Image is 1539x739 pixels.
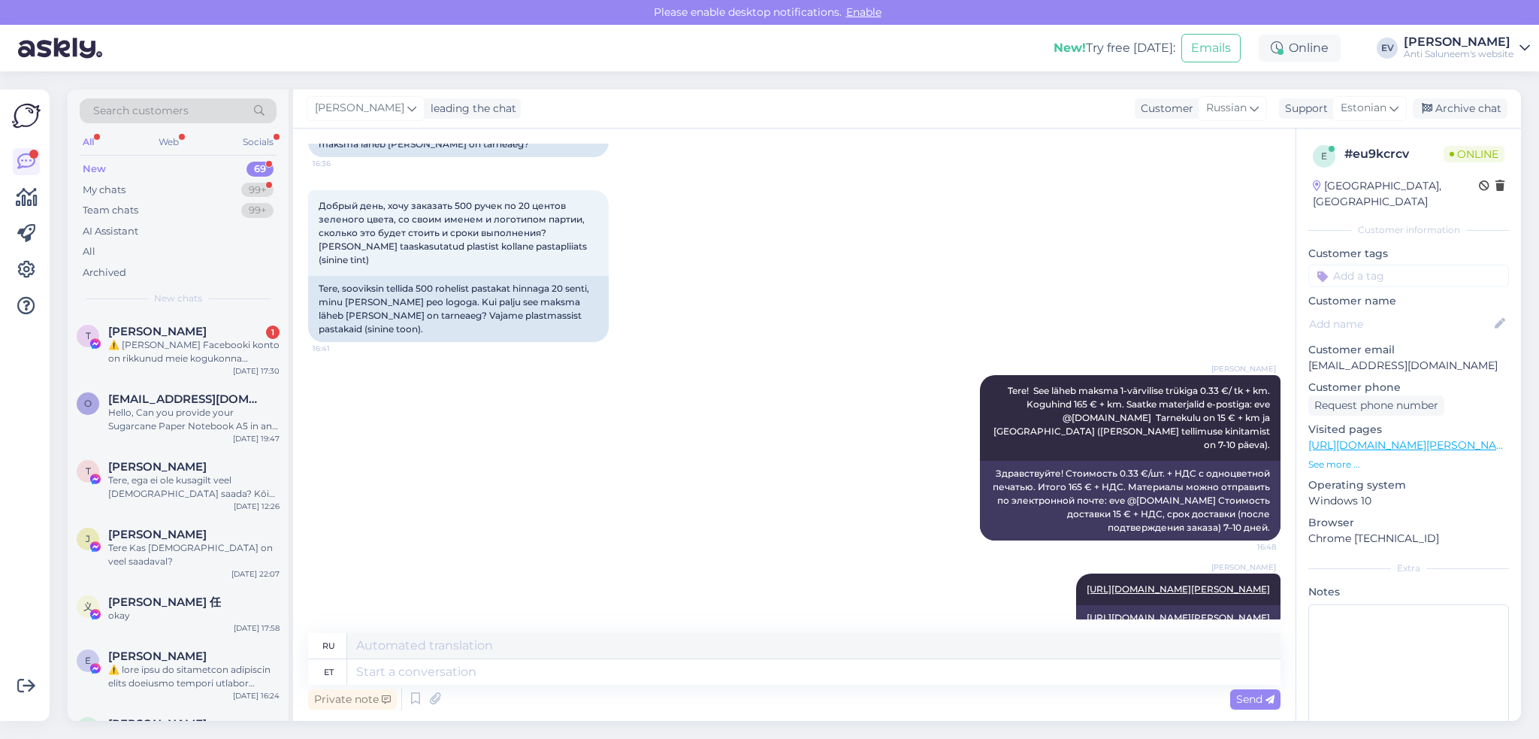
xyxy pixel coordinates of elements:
[1087,612,1270,623] a: [URL][DOMAIN_NAME][PERSON_NAME]
[319,200,589,265] span: Добрый день, хочу заказать 500 ручек по 20 центов зеленого цвета, со своим именем и логотипом пар...
[234,622,280,634] div: [DATE] 17:58
[154,292,202,305] span: New chats
[1308,358,1509,374] p: [EMAIL_ADDRESS][DOMAIN_NAME]
[246,162,274,177] div: 69
[1279,101,1328,117] div: Support
[108,325,207,338] span: Tom Haja
[85,655,91,666] span: E
[1404,36,1513,48] div: [PERSON_NAME]
[1211,363,1276,374] span: [PERSON_NAME]
[108,338,280,365] div: ⚠️ [PERSON_NAME] Facebooki konto on rikkunud meie kogukonna standardeid. Meie süsteem on saanud p...
[1308,293,1509,309] p: Customer name
[1206,100,1247,117] span: Russian
[83,162,106,177] div: New
[842,5,886,19] span: Enable
[980,461,1280,541] div: Здравствуйте! Стоимость 0.33 €/шт. + НДС с одноцветной печатью. Итого 165 € + НДС. Материалы можн...
[108,528,207,541] span: Jaanika Palmik
[1087,583,1270,595] a: [URL][DOMAIN_NAME][PERSON_NAME]
[83,224,138,239] div: AI Assistant
[83,203,138,218] div: Team chats
[266,326,280,339] div: 1
[83,601,92,612] span: 义
[1404,48,1513,60] div: Anti Saluneem's website
[1313,178,1479,210] div: [GEOGRAPHIC_DATA], [GEOGRAPHIC_DATA]
[1181,34,1241,62] button: Emails
[93,103,189,119] span: Search customers
[1308,438,1516,452] a: [URL][DOMAIN_NAME][PERSON_NAME]
[86,465,91,477] span: T
[1308,422,1509,438] p: Visited pages
[86,330,91,341] span: T
[108,663,280,690] div: ⚠️ lore ipsu do sitametcon adipiscin elits doeiusmo tempori utlabor etdolo magnaaliq: enima://min...
[241,183,274,198] div: 99+
[1413,98,1507,119] div: Archive chat
[1054,41,1086,55] b: New!
[308,276,609,342] div: Tere, sooviksin tellida 500 rohelist pastakat hinnaga 20 senti, minu [PERSON_NAME] peo logoga. Ku...
[1321,150,1327,162] span: e
[233,433,280,444] div: [DATE] 19:47
[1344,145,1444,163] div: # eu9kcrcv
[108,541,280,568] div: Tere Kas [DEMOGRAPHIC_DATA] on veel saadaval?
[1308,380,1509,395] p: Customer phone
[108,392,265,406] span: otopix@gmail.com
[108,406,280,433] div: Hello, Can you provide your Sugarcane Paper Notebook A5 in an unlined (blank) version? The produc...
[1308,515,1509,531] p: Browser
[108,460,207,474] span: Triin Mägi
[313,343,369,354] span: 16:41
[108,609,280,622] div: okay
[1308,246,1509,262] p: Customer tags
[108,474,280,501] div: Tere, ega ei ole kusagilt veel [DEMOGRAPHIC_DATA] saada? Kõik läksid välja
[1308,395,1444,416] div: Request phone number
[425,101,516,117] div: leading the chat
[1236,692,1274,706] span: Send
[315,100,404,117] span: [PERSON_NAME]
[241,203,274,218] div: 99+
[12,101,41,130] img: Askly Logo
[1444,146,1504,162] span: Online
[1377,38,1398,59] div: EV
[108,650,207,663] span: Eliza Adamska
[1308,477,1509,493] p: Operating system
[233,365,280,377] div: [DATE] 17:30
[1211,562,1276,573] span: [PERSON_NAME]
[84,398,92,409] span: o
[83,265,126,280] div: Archived
[240,132,277,152] div: Socials
[108,595,221,609] span: 义平 任
[108,717,207,731] span: Wendy Xiao
[1308,223,1509,237] div: Customer information
[308,689,397,710] div: Private note
[233,690,280,701] div: [DATE] 16:24
[1308,531,1509,547] p: Chrome [TECHNICAL_ID]
[86,533,90,544] span: J
[156,132,182,152] div: Web
[993,385,1272,450] span: Tere! See läheb maksma 1-värvilise trükiga 0.33 €/ tk + km. Koguhind 165 € + km. Saatke materjali...
[1308,342,1509,358] p: Customer email
[234,501,280,512] div: [DATE] 12:26
[1308,493,1509,509] p: Windows 10
[324,659,334,685] div: et
[1309,316,1492,332] input: Add name
[80,132,97,152] div: All
[1220,541,1276,553] span: 16:48
[1341,100,1386,117] span: Estonian
[1135,101,1193,117] div: Customer
[322,633,335,659] div: ru
[1308,458,1509,471] p: See more ...
[1259,35,1341,62] div: Online
[1308,265,1509,287] input: Add a tag
[1308,584,1509,600] p: Notes
[231,568,280,580] div: [DATE] 22:07
[1308,562,1509,575] div: Extra
[83,244,95,259] div: All
[1404,36,1530,60] a: [PERSON_NAME]Anti Saluneem's website
[83,183,125,198] div: My chats
[1054,39,1175,57] div: Try free [DATE]:
[313,158,369,169] span: 16:36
